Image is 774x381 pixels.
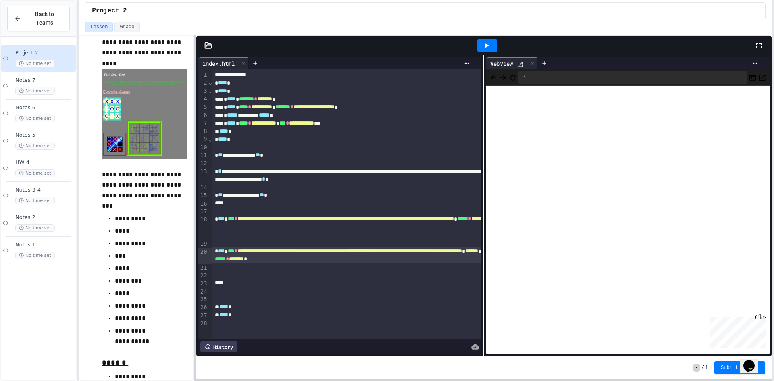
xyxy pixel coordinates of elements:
div: Chat with us now!Close [3,3,56,51]
span: Notes 1 [15,242,75,248]
span: No time set [15,197,55,204]
button: Grade [114,22,139,32]
span: Back to Teams [26,10,63,27]
span: No time set [15,142,55,150]
span: Notes 6 [15,104,75,111]
span: No time set [15,60,55,67]
span: Notes 3-4 [15,187,75,194]
span: Notes 5 [15,132,75,139]
span: Notes 7 [15,77,75,84]
span: No time set [15,115,55,122]
span: No time set [15,224,55,232]
iframe: chat widget [740,349,766,373]
span: Notes 2 [15,214,75,221]
span: No time set [15,169,55,177]
span: Project 2 [15,50,75,56]
button: Lesson [85,22,113,32]
button: Back to Teams [7,6,70,31]
span: No time set [15,87,55,95]
span: HW 4 [15,159,75,166]
span: Project 2 [92,6,127,16]
iframe: chat widget [707,314,766,348]
span: No time set [15,252,55,259]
